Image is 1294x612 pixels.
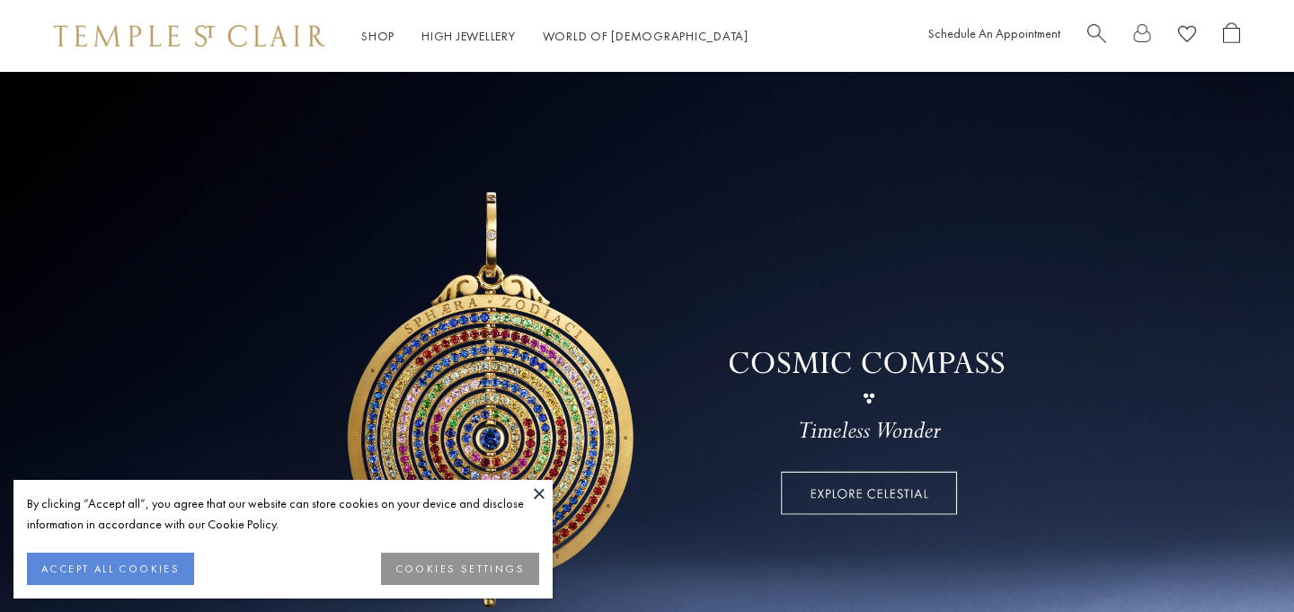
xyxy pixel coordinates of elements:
a: Schedule An Appointment [928,25,1060,41]
a: World of [DEMOGRAPHIC_DATA]World of [DEMOGRAPHIC_DATA] [543,28,749,44]
a: View Wishlist [1178,22,1196,50]
a: Open Shopping Bag [1223,22,1240,50]
a: Search [1087,22,1106,50]
a: ShopShop [361,28,394,44]
img: Temple St. Clair [54,25,325,47]
button: COOKIES SETTINGS [381,553,539,585]
a: High JewelleryHigh Jewellery [421,28,516,44]
button: ACCEPT ALL COOKIES [27,553,194,585]
div: By clicking “Accept all”, you agree that our website can store cookies on your device and disclos... [27,493,539,535]
nav: Main navigation [361,25,749,48]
